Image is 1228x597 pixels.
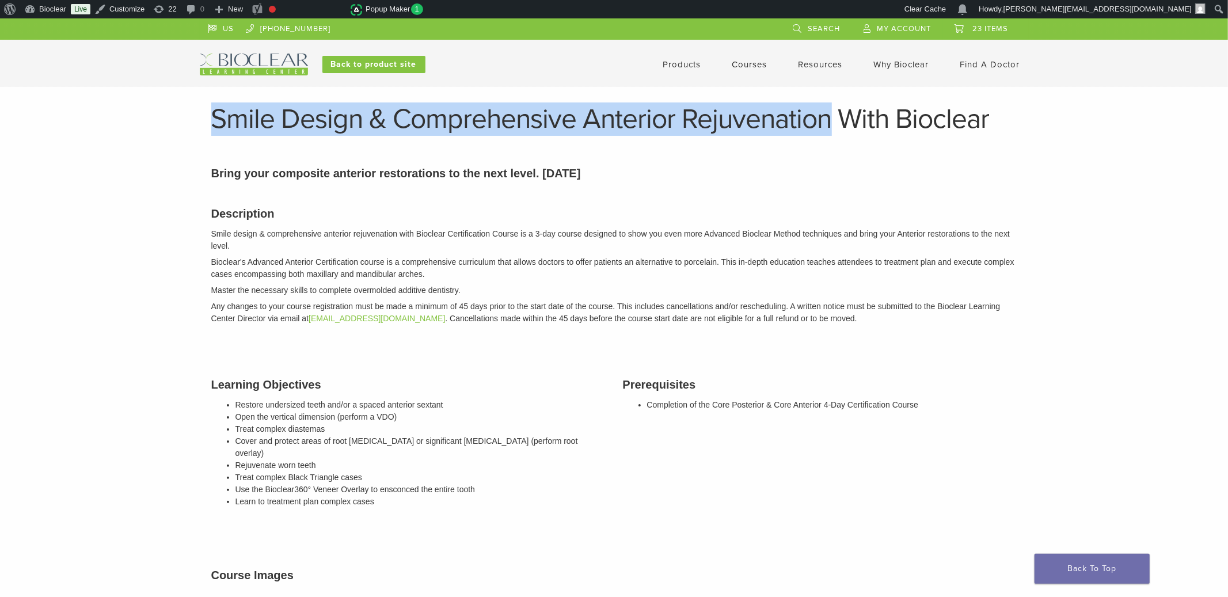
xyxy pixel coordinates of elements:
[955,18,1009,36] a: 23 items
[663,59,701,70] a: Products
[211,228,1017,252] p: Smile design & comprehensive anterior rejuvenation with Bioclear Certification Course is a 3-day ...
[294,485,475,494] span: 360° Veneer Overlay to ensconced the entire tooth
[877,24,932,33] span: My Account
[623,376,1017,393] h3: Prerequisites
[1035,554,1150,584] a: Back To Top
[269,6,276,13] div: Focus keyphrase not set
[647,399,1017,411] li: Completion of the Core Posterior & Core Anterior 4-Day Certification Course
[808,24,841,33] span: Search
[411,3,423,15] span: 1
[246,18,331,36] a: [PHONE_NUMBER]
[799,59,843,70] a: Resources
[309,314,445,323] a: [EMAIL_ADDRESS][DOMAIN_NAME]
[211,566,1017,584] h3: Course Images
[200,54,308,75] img: Bioclear
[211,256,1017,280] p: Bioclear's Advanced Anterior Certification course is a comprehensive curriculum that allows docto...
[732,59,767,70] a: Courses
[793,18,841,36] a: Search
[1003,5,1192,13] span: [PERSON_NAME][EMAIL_ADDRESS][DOMAIN_NAME]
[211,165,1017,182] p: Bring your composite anterior restorations to the next level. [DATE]
[235,459,606,471] li: Rejuvenate worn teeth
[322,56,425,73] a: Back to product site
[960,59,1020,70] a: Find A Doctor
[864,18,932,36] a: My Account
[235,423,606,435] li: Treat complex diastemas
[235,399,606,411] li: Restore undersized teeth and/or a spaced anterior sextant
[235,411,606,423] li: Open the vertical dimension (perform a VDO)
[211,284,1017,296] p: Master the necessary skills to complete overmolded additive dentistry.
[973,24,1009,33] span: 23 items
[235,484,606,496] li: Use the Bioclear
[286,3,351,17] img: Views over 48 hours. Click for more Jetpack Stats.
[235,471,606,484] li: Treat complex Black Triangle cases
[235,435,606,459] li: Cover and protect areas of root [MEDICAL_DATA] or significant [MEDICAL_DATA] (perform root overlay)
[211,302,1001,323] em: Any changes to your course registration must be made a minimum of 45 days prior to the start date...
[208,18,234,36] a: US
[211,205,1017,222] h3: Description
[71,4,90,14] a: Live
[235,497,374,506] span: Learn to treatment plan complex cases
[211,105,1017,133] h1: Smile Design & Comprehensive Anterior Rejuvenation With Bioclear
[211,376,606,393] h3: Learning Objectives
[874,59,929,70] a: Why Bioclear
